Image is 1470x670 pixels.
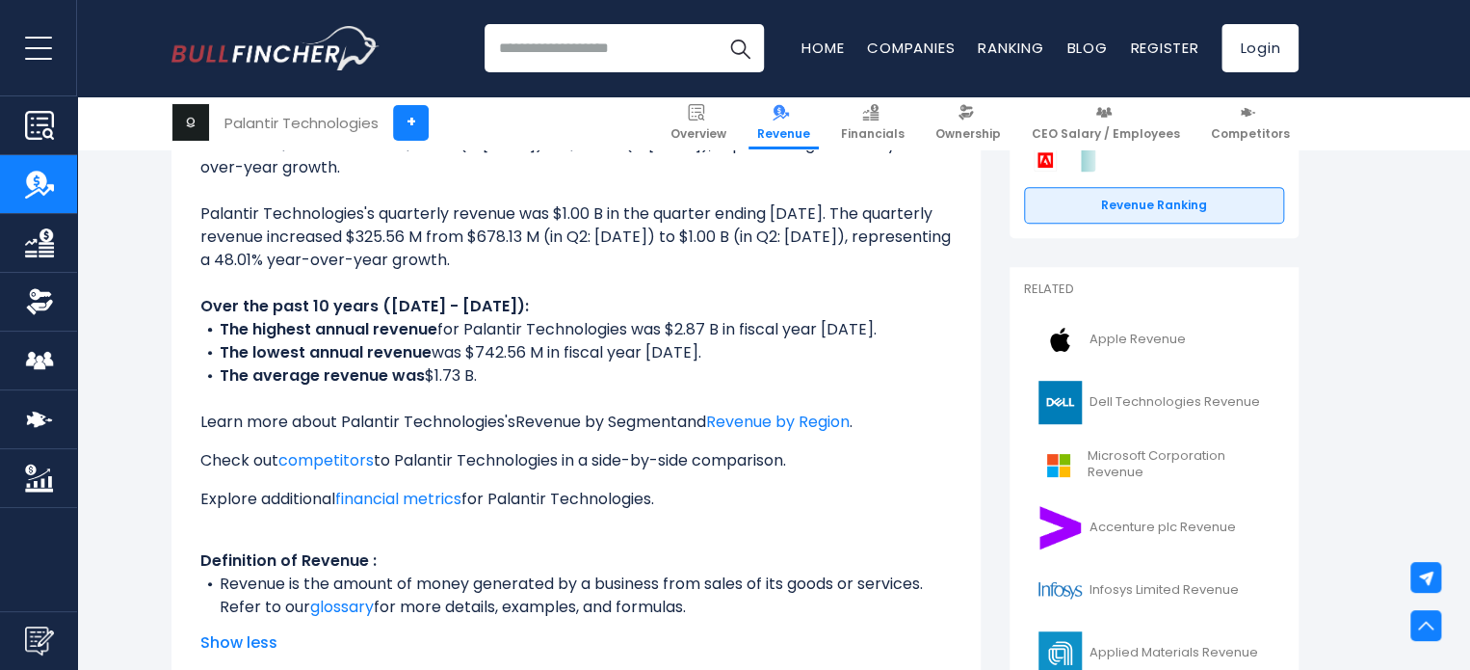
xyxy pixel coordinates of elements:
[1024,376,1284,429] a: Dell Technologies Revenue
[1024,313,1284,366] a: Apple Revenue
[1024,281,1284,298] p: Related
[172,104,209,141] img: PLTR logo
[335,488,461,510] a: financial metrics
[1211,126,1290,142] span: Competitors
[200,631,952,655] span: Show less
[200,573,952,619] li: Revenue is the amount of money generated by a business from sales of its goods or services. Refer...
[1036,569,1084,612] img: INFY logo
[200,341,952,364] li: was $742.56 M in fiscal year [DATE].
[1023,96,1189,149] a: CEO Salary / Employees
[670,126,726,142] span: Overview
[200,364,952,388] li: $1.73 B.
[1032,126,1180,142] span: CEO Salary / Employees
[310,596,374,618] a: glossary
[978,38,1043,58] a: Ranking
[662,96,735,149] a: Overview
[200,318,952,341] li: for Palantir Technologies was $2.87 B in fiscal year [DATE].
[1221,24,1299,72] a: Login
[171,26,380,70] img: Bullfincher logo
[1034,148,1057,172] img: Adobe competitors logo
[200,411,952,434] p: Learn more about Palantir Technologies's and .
[801,38,844,58] a: Home
[757,126,810,142] span: Revenue
[220,364,425,387] b: The average revenue was
[200,549,377,572] b: Definition of Revenue :
[25,287,54,316] img: Ownership
[1024,564,1284,617] a: Infosys Limited Revenue
[716,24,764,72] button: Search
[1130,38,1198,58] a: Register
[224,112,379,134] div: Palantir Technologies
[867,38,955,58] a: Companies
[1202,96,1299,149] a: Competitors
[1066,38,1107,58] a: Blog
[220,341,432,363] b: The lowest annual revenue
[1036,318,1084,362] img: AAPL logo
[200,295,529,317] b: Over the past 10 years ([DATE] - [DATE]):
[515,411,677,433] a: Revenue by Segment
[1024,187,1284,224] a: Revenue Ranking
[927,96,1010,149] a: Ownership
[1024,439,1284,492] a: Microsoft Corporation Revenue
[200,202,952,272] li: Palantir Technologies's quarterly revenue was $1.00 B in the quarter ending [DATE]. The quarterly...
[171,26,379,70] a: Go to homepage
[706,411,850,433] a: Revenue by Region
[1036,443,1081,487] img: MSFT logo
[278,449,374,471] a: competitors
[935,126,1001,142] span: Ownership
[220,318,437,340] b: The highest annual revenue
[1036,506,1084,549] img: ACN logo
[748,96,819,149] a: Revenue
[832,96,913,149] a: Financials
[841,126,905,142] span: Financials
[200,488,952,511] p: Explore additional for Palantir Technologies.
[1036,381,1084,424] img: DELL logo
[1024,501,1284,554] a: Accenture plc Revenue
[393,105,429,141] a: +
[200,449,952,472] p: Check out to Palantir Technologies in a side-by-side comparison.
